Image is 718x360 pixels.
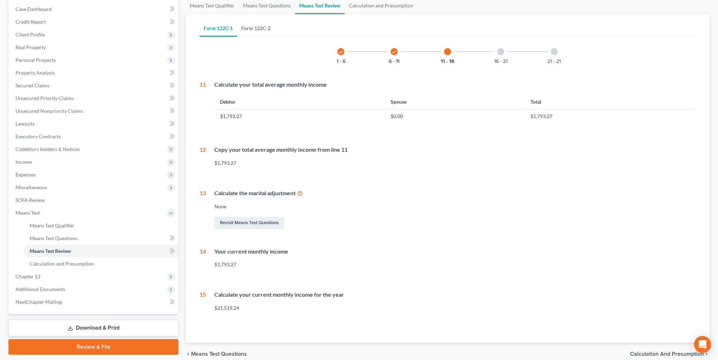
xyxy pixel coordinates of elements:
[214,159,695,167] div: $1,793.27
[30,222,75,228] span: Means Test Qualifier
[16,133,61,139] span: Executory Contracts
[185,351,191,357] i: chevron_left
[441,59,455,64] button: 11 - 16
[16,121,35,127] span: Lawsuits
[525,94,695,110] th: Total
[30,248,71,254] span: Means Test Review
[200,189,206,231] div: 13
[10,92,178,105] a: Unsecured Priority Claims
[16,159,32,165] span: Income
[191,351,247,357] span: Means Test Questions
[392,50,397,54] i: check
[10,117,178,130] a: Lawsuits
[16,108,83,114] span: Unsecured Nonpriority Claims
[30,235,77,241] span: Means Test Questions
[10,66,178,79] a: Property Analysis
[10,296,178,308] a: NextChapter Mailing
[16,210,40,216] span: Means Test
[16,44,46,50] span: Real Property
[200,20,237,37] a: Form 122C-1
[694,336,711,353] div: Open Intercom Messenger
[10,16,178,28] a: Credit Report
[16,273,40,279] span: Chapter 13
[525,110,695,123] td: $1,793.27
[16,184,47,190] span: Miscellaneous
[16,95,74,101] span: Unsecured Priority Claims
[214,261,695,268] div: $1,793.27
[200,291,206,317] div: 15
[389,59,399,64] button: 6 - 11
[16,299,62,305] span: NextChapter Mailing
[8,320,178,336] a: Download & Print
[24,245,178,257] a: Means Test Review
[16,197,45,203] span: SOFA Review
[16,70,55,76] span: Property Analysis
[214,146,695,154] div: Copy your total average monthly income from line 11
[185,351,247,357] button: chevron_left Means Test Questions
[200,146,206,172] div: 12
[547,59,561,64] button: 21 - 21
[704,351,710,357] i: chevron_right
[337,59,345,64] button: 1 - 6
[214,94,385,110] th: Debtor
[10,79,178,92] a: Secured Claims
[16,146,80,152] span: Codebtors Insiders & Notices
[24,257,178,270] a: Calculation and Presumption
[10,130,178,143] a: Executory Contracts
[200,248,206,274] div: 14
[200,81,206,129] div: 11
[16,172,36,178] span: Expenses
[214,248,695,256] div: Your current monthly income
[214,291,695,299] div: Calculate your current monthly income for the year
[24,219,178,232] a: Means Test Qualifier
[8,339,178,355] a: Review & File
[24,232,178,245] a: Means Test Questions
[16,286,65,292] span: Additional Documents
[214,203,695,210] div: None
[214,81,695,89] div: Calculate your total average monthly income
[385,110,525,123] td: $0.00
[237,20,275,37] a: Form 122C-2
[214,189,695,197] div: Calculate the marital adjustment
[16,57,56,63] span: Personal Property
[10,3,178,16] a: Case Dashboard
[494,59,508,64] button: 16 - 21
[214,110,385,123] td: $1,793.27
[338,50,343,54] i: check
[630,351,710,357] button: Calculation and Presumption chevron_right
[16,82,49,88] span: Secured Claims
[16,19,46,25] span: Credit Report
[630,351,704,357] span: Calculation and Presumption
[16,6,52,12] span: Case Dashboard
[214,217,284,229] a: Revisit Means Test Questions
[10,105,178,117] a: Unsecured Nonpriority Claims
[30,261,94,267] span: Calculation and Presumption
[214,304,695,312] div: $21,519.24
[385,94,525,110] th: Spouse
[10,194,178,207] a: SOFA Review
[16,31,45,37] span: Client Profile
